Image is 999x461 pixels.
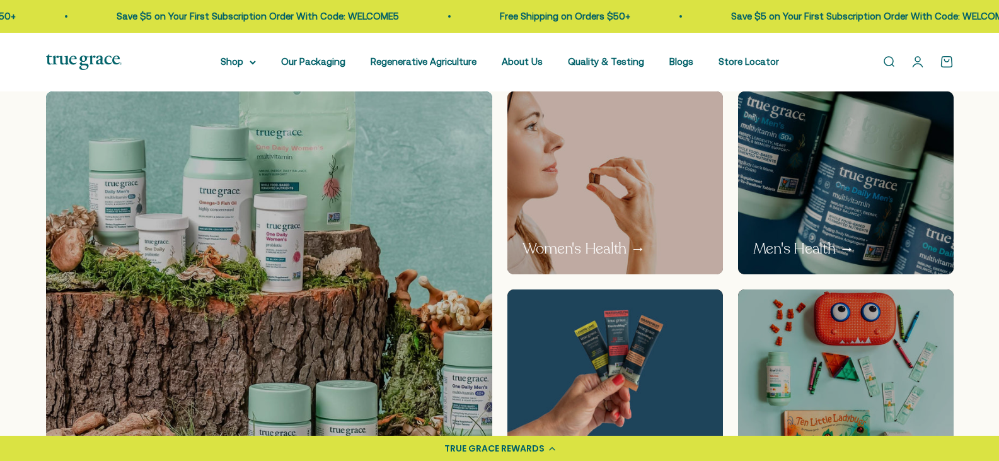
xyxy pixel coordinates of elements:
[371,56,476,67] a: Regenerative Agriculture
[738,91,954,274] a: True Grace One Daily Men's multivitamin bottles on a blue background Men's Health →
[113,9,396,24] p: Save $5 on Your First Subscription Order With Code: WELCOME5
[523,238,645,260] p: Women's Health →
[738,91,954,274] img: True Grace One Daily Men's multivitamin bottles on a blue background
[753,238,855,260] p: Men's Health →
[221,54,256,69] summary: Shop
[281,56,345,67] a: Our Packaging
[444,442,545,455] div: TRUE GRACE REWARDS
[669,56,693,67] a: Blogs
[502,56,543,67] a: About Us
[497,11,627,21] a: Free Shipping on Orders $50+
[719,56,779,67] a: Store Locator
[500,86,729,279] img: Woman holding a small pill in a pink background
[568,56,644,67] a: Quality & Testing
[507,91,723,274] a: Woman holding a small pill in a pink background Women's Health →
